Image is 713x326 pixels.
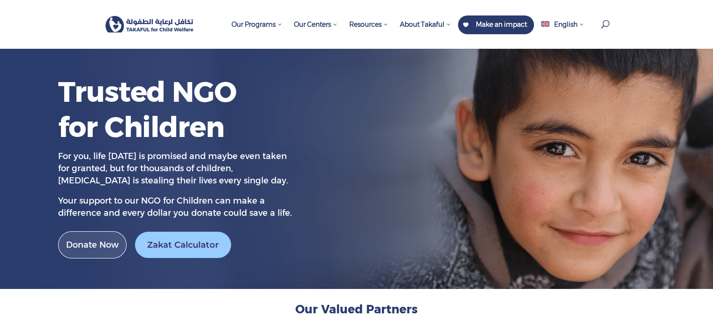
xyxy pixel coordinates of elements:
p: very dollar you donate could save a life. [58,195,293,219]
a: Our Centers [289,15,342,49]
img: Takaful [105,16,194,33]
p: For you, life [DATE] is promised and maybe even taken for granted, but for thousands of children,... [58,151,293,195]
a: Our Programs [227,15,287,49]
h2: Our Valued Partners [104,302,610,322]
span: Your support to our NGO for Children can make a difference and e [58,196,265,218]
span: Our Programs [232,20,282,29]
a: Donate Now [58,231,127,259]
a: Make an impact [458,15,534,34]
a: About Takaful [395,15,456,49]
span: About Takaful [400,20,451,29]
span: Make an impact [476,20,527,29]
h1: Trusted NGO for Children [58,74,246,150]
a: Resources [345,15,393,49]
span: Our Centers [294,20,338,29]
span: Resources [349,20,388,29]
a: Zakat Calculator [135,232,231,258]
